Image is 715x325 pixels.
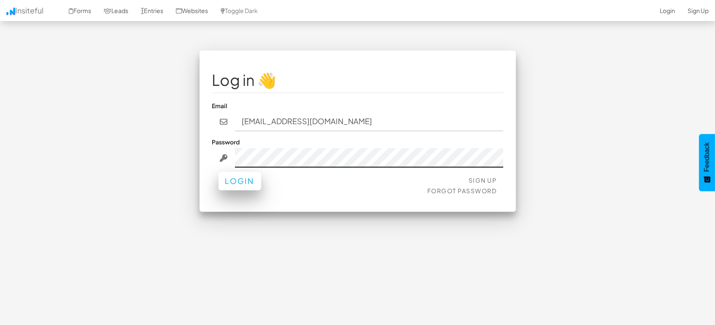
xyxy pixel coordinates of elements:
button: Login [219,172,261,190]
input: john@doe.com [235,112,503,131]
label: Email [212,101,228,110]
img: icon.png [6,8,15,15]
span: Feedback [703,142,711,172]
button: Feedback - Show survey [699,134,715,191]
h1: Log in 👋 [212,72,503,88]
a: Sign Up [469,176,497,184]
a: Forgot Password [427,187,497,194]
label: Password [212,138,240,146]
